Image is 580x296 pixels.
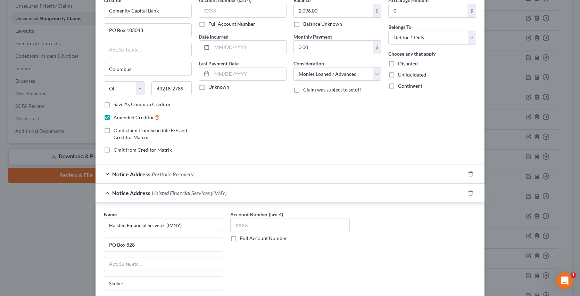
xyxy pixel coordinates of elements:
label: Date Incurred [199,33,229,40]
input: 0.00 [294,41,373,54]
span: Unliquidated [398,72,426,78]
label: Choose any that apply [388,50,436,57]
div: $ [373,41,381,54]
span: Portfolio Recovery [152,171,194,177]
span: Belongs To [388,24,412,30]
input: MM/DD/YYYY [212,41,286,54]
span: Claim was subject to setoff [303,87,361,93]
label: Monthly Payment [293,33,332,40]
input: Enter city... [104,277,223,290]
input: 0.00 [294,4,373,17]
input: Enter zip... [151,81,192,95]
label: Full Account Number [208,21,255,27]
span: Contingent [398,83,422,89]
input: Enter address... [104,24,191,37]
input: XXXX [199,4,287,18]
span: Name [104,211,117,217]
input: Enter city... [104,62,191,75]
label: Last Payment Date [199,60,239,67]
span: Omit from Creditor Matrix [114,147,172,153]
label: Balance Unknown [303,21,342,27]
label: Full Account Number [240,235,287,242]
label: Save As Common Creditor [114,101,171,108]
label: Consideration [293,60,324,67]
span: Amended Creditor [114,114,154,120]
span: Halsted Financial Services (LVNY) [152,190,226,196]
input: Enter address... [104,238,223,251]
span: 1 [571,272,576,278]
span: Notice Address [112,171,150,177]
span: Notice Address [112,190,150,196]
span: Disputed [398,61,418,66]
input: 0.00 [389,4,467,17]
input: XXXX [230,218,350,232]
input: Apt, Suite, etc... [104,43,191,56]
div: $ [373,4,381,17]
div: $ [467,4,476,17]
input: Apt, Suite, etc... [104,257,223,271]
span: Omit claim from Schedule E/F and Creditor Matrix [114,127,187,140]
input: MM/DD/YYYY [212,67,286,81]
label: Unknown [208,83,229,90]
iframe: Intercom live chat [556,272,573,289]
label: Account Number (last 4) [230,211,283,218]
input: Search by name... [104,218,223,232]
input: Search creditor by name... [104,4,192,18]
